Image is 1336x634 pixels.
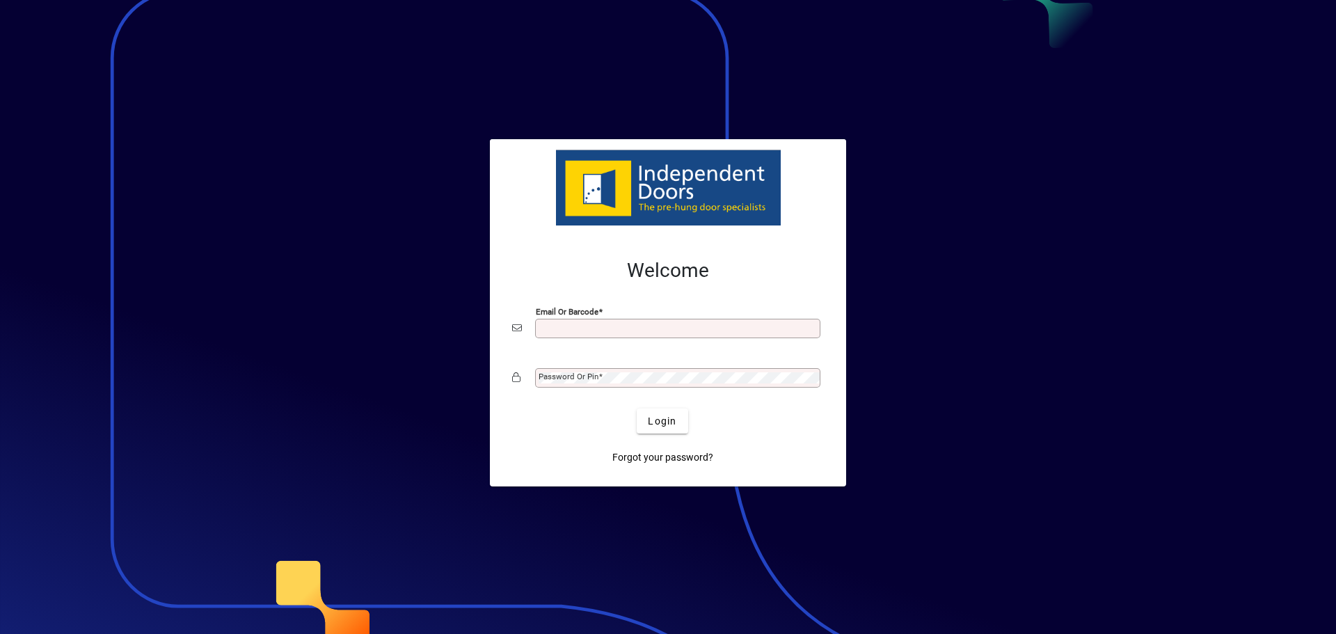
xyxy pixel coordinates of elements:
h2: Welcome [512,259,824,283]
a: Forgot your password? [607,445,719,470]
span: Login [648,414,676,429]
span: Forgot your password? [612,450,713,465]
button: Login [637,409,687,434]
mat-label: Password or Pin [539,372,598,381]
mat-label: Email or Barcode [536,307,598,317]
